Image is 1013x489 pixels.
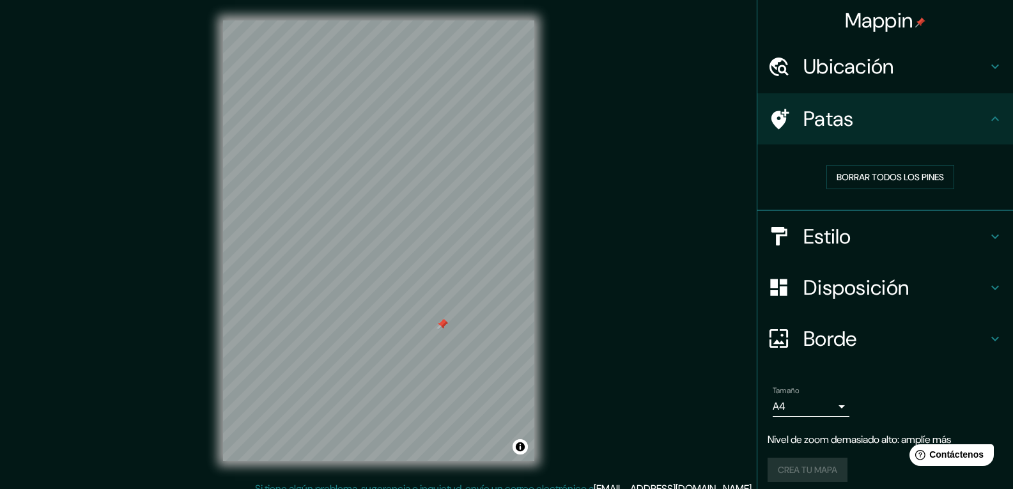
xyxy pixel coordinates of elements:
div: Ubicación [757,41,1013,92]
font: Ubicación [803,53,894,80]
iframe: Lanzador de widgets de ayuda [899,439,999,475]
div: Estilo [757,211,1013,262]
font: Borrar todos los pines [837,171,944,183]
font: Nivel de zoom demasiado alto: amplíe más [768,433,951,446]
font: Borde [803,325,857,352]
div: Patas [757,93,1013,144]
font: Mappin [845,7,913,34]
button: Activar o desactivar atribución [513,439,528,454]
font: Patas [803,105,854,132]
font: Estilo [803,223,851,250]
div: A4 [773,396,849,417]
div: Disposición [757,262,1013,313]
button: Borrar todos los pines [826,165,954,189]
font: A4 [773,400,785,413]
div: Borde [757,313,1013,364]
font: Disposición [803,274,909,301]
img: pin-icon.png [915,17,925,27]
canvas: Mapa [223,20,534,461]
font: Tamaño [773,385,799,396]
